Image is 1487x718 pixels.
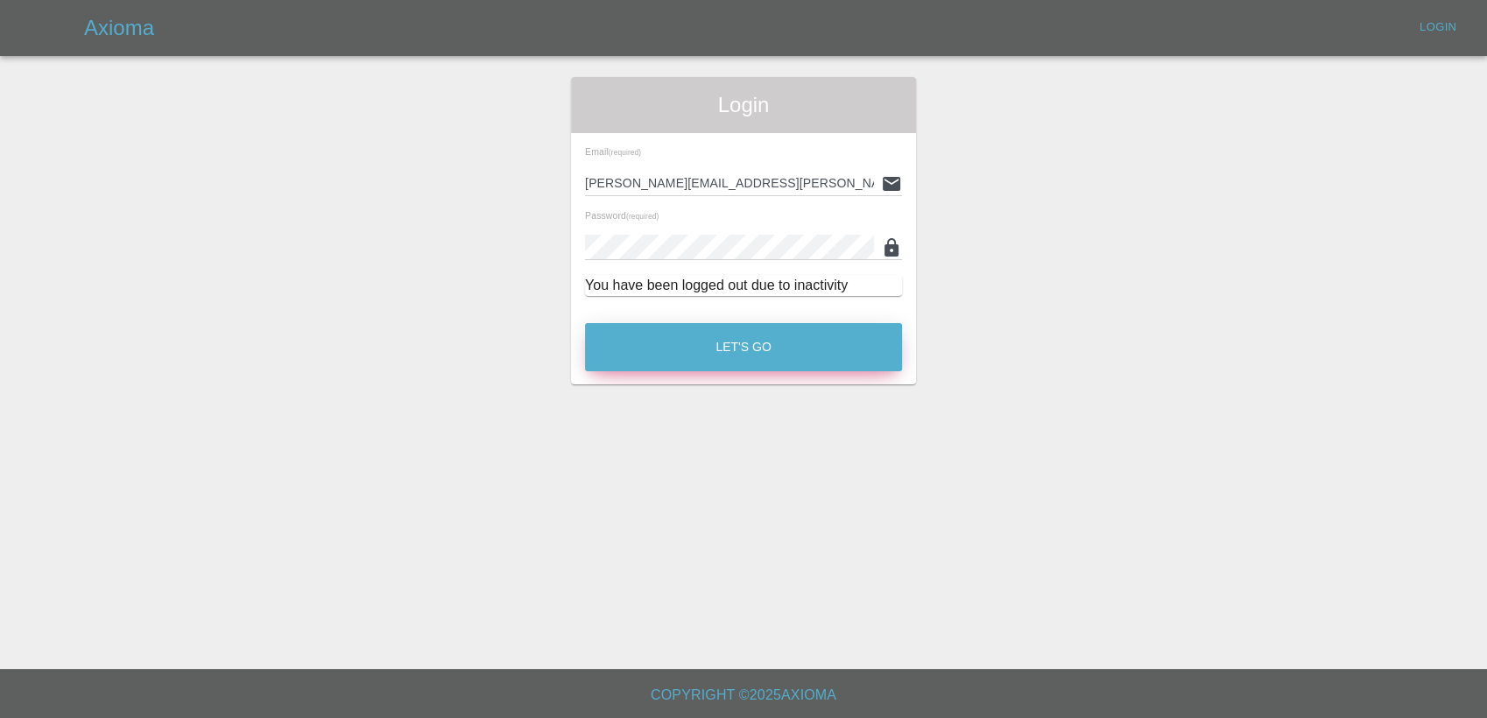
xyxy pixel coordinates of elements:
[626,213,659,221] small: (required)
[585,275,902,296] div: You have been logged out due to inactivity
[84,14,154,42] h5: Axioma
[1410,14,1466,41] a: Login
[609,149,641,157] small: (required)
[585,91,902,119] span: Login
[14,683,1473,707] h6: Copyright © 2025 Axioma
[585,323,902,371] button: Let's Go
[585,210,659,221] span: Password
[585,146,641,157] span: Email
